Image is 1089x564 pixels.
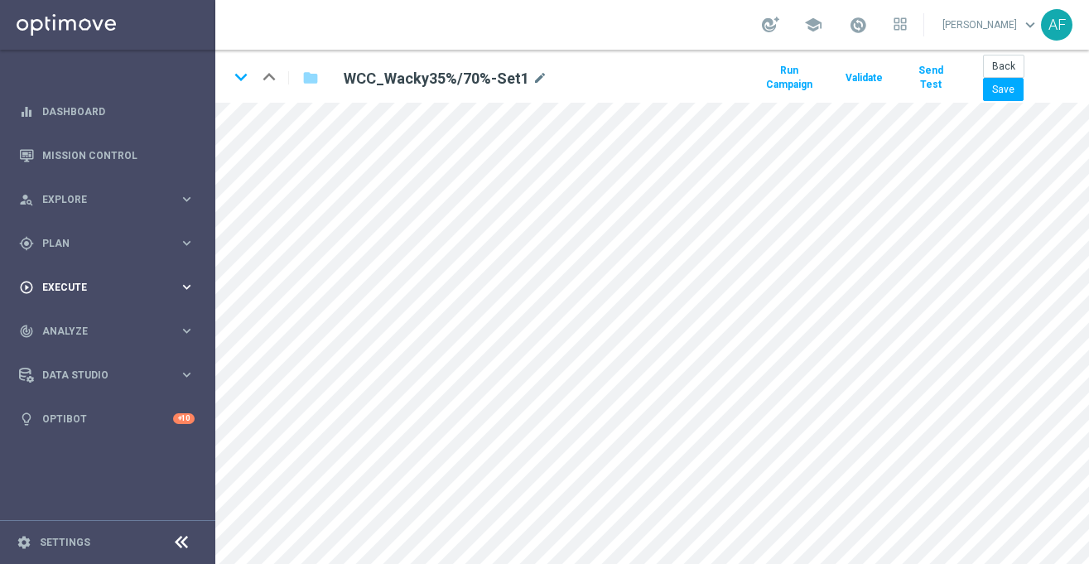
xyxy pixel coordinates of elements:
[846,72,883,84] span: Validate
[302,68,319,88] i: folder
[19,412,34,427] i: lightbulb
[42,397,173,441] a: Optibot
[19,324,179,339] div: Analyze
[42,370,179,380] span: Data Studio
[1021,16,1039,34] span: keyboard_arrow_down
[843,67,885,89] button: Validate
[19,368,179,383] div: Data Studio
[19,192,179,207] div: Explore
[179,279,195,295] i: keyboard_arrow_right
[42,89,195,133] a: Dashboard
[532,69,547,89] i: mode_edit
[19,89,195,133] div: Dashboard
[941,12,1041,37] a: [PERSON_NAME]keyboard_arrow_down
[983,55,1024,78] button: Back
[983,78,1024,101] button: Save
[1041,9,1072,41] div: AF
[42,239,179,248] span: Plan
[229,65,253,89] i: keyboard_arrow_down
[344,69,529,89] h2: WCC_Wacky35%/70%-Set1
[18,325,195,338] button: track_changes Analyze keyboard_arrow_right
[19,192,34,207] i: person_search
[19,324,34,339] i: track_changes
[42,282,179,292] span: Execute
[18,237,195,250] button: gps_fixed Plan keyboard_arrow_right
[19,236,179,251] div: Plan
[19,236,34,251] i: gps_fixed
[905,60,956,96] button: Send Test
[18,149,195,162] button: Mission Control
[42,326,179,336] span: Analyze
[179,235,195,251] i: keyboard_arrow_right
[755,60,823,96] button: Run Campaign
[18,105,195,118] button: equalizer Dashboard
[18,193,195,206] button: person_search Explore keyboard_arrow_right
[42,195,179,205] span: Explore
[19,280,34,295] i: play_circle_outline
[179,367,195,383] i: keyboard_arrow_right
[173,413,195,424] div: +10
[19,104,34,119] i: equalizer
[804,16,822,34] span: school
[42,133,195,177] a: Mission Control
[179,323,195,339] i: keyboard_arrow_right
[17,535,31,550] i: settings
[18,369,195,382] button: Data Studio keyboard_arrow_right
[18,281,195,294] button: play_circle_outline Execute keyboard_arrow_right
[19,133,195,177] div: Mission Control
[19,397,195,441] div: Optibot
[19,280,179,295] div: Execute
[179,191,195,207] i: keyboard_arrow_right
[40,537,90,547] a: Settings
[301,65,320,91] button: folder
[18,412,195,426] button: lightbulb Optibot +10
